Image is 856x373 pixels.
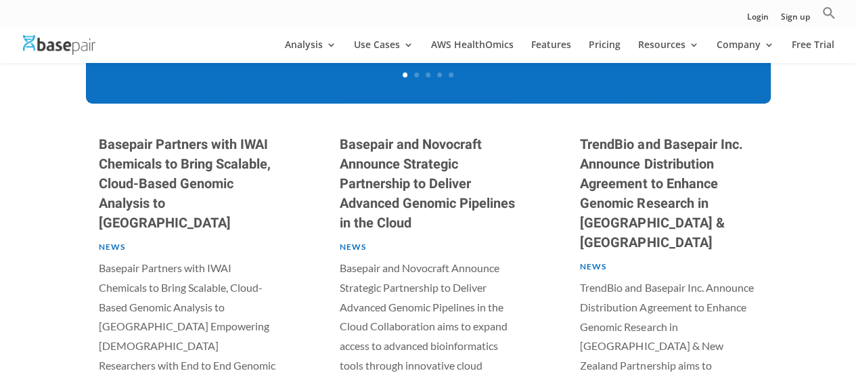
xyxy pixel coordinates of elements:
[781,13,810,27] a: Sign up
[580,261,606,271] a: News
[414,72,419,77] a: 2
[531,40,571,63] a: Features
[437,72,442,77] a: 4
[589,40,621,63] a: Pricing
[822,6,836,20] svg: Search
[822,6,836,27] a: Search Icon Link
[354,40,413,63] a: Use Cases
[99,135,271,233] a: Basepair Partners with IWAI Chemicals to Bring Scalable, Cloud-Based Genomic Analysis to [GEOGRAP...
[339,242,365,252] a: News
[426,72,430,77] a: 3
[580,135,742,253] a: TrendBio and Basepair Inc. Announce Distribution Agreement to Enhance Genomic Research in [GEOGRA...
[23,35,95,55] img: Basepair
[747,13,769,27] a: Login
[99,242,125,252] a: News
[285,40,336,63] a: Analysis
[638,40,699,63] a: Resources
[449,72,453,77] a: 5
[792,40,834,63] a: Free Trial
[339,135,514,233] a: Basepair and Novocraft Announce Strategic Partnership to Deliver Advanced Genomic Pipelines in th...
[788,305,840,357] iframe: Drift Widget Chat Controller
[717,40,774,63] a: Company
[403,72,407,77] a: 1
[431,40,514,63] a: AWS HealthOmics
